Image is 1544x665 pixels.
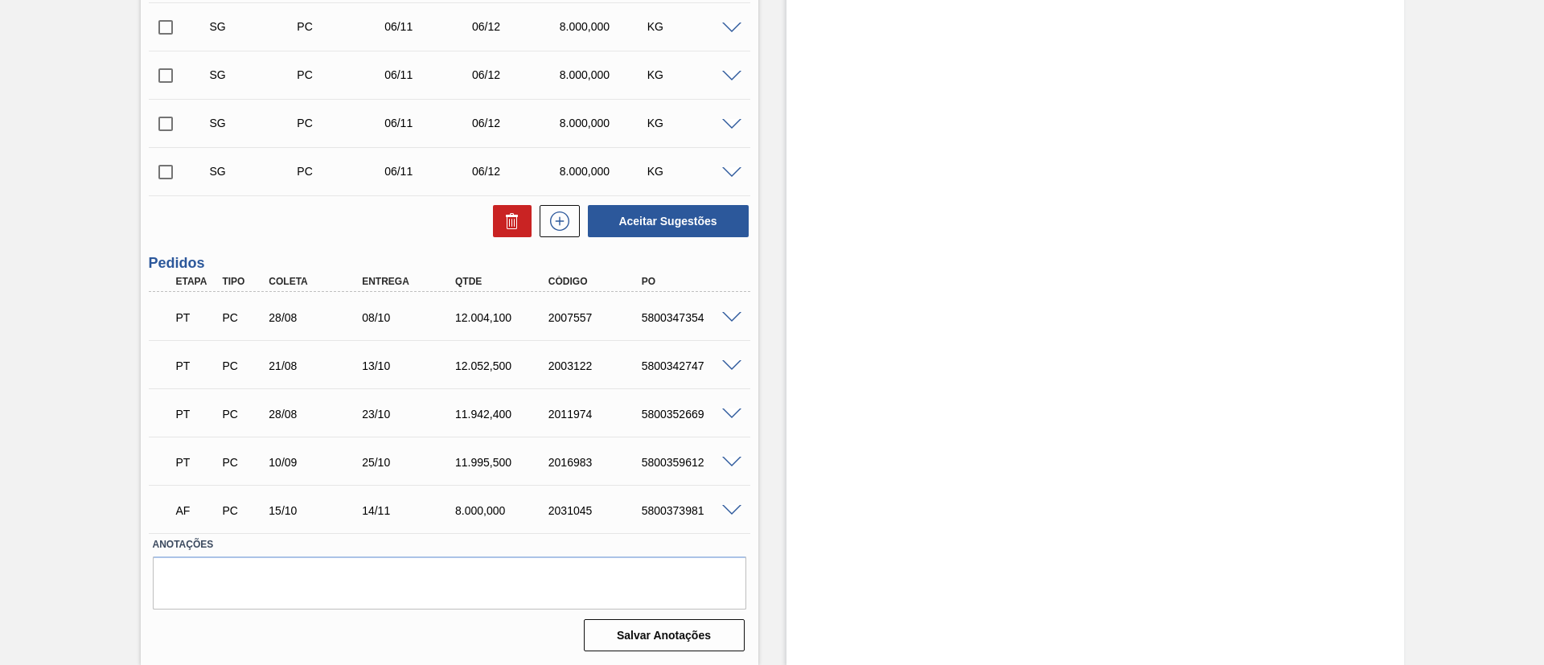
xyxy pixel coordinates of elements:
div: 12.004,100 [451,311,556,324]
div: Entrega [358,276,462,287]
div: Sugestão Criada [206,117,303,129]
div: 5800352669 [638,408,742,421]
div: Nova sugestão [532,205,580,237]
div: Pedido de Compra [218,359,266,372]
div: 06/12/2025 [468,68,565,81]
label: Anotações [153,533,746,556]
div: 21/08/2025 [265,359,369,372]
div: Pedido de Compra [293,20,390,33]
div: 8.000,000 [451,504,556,517]
div: KG [643,165,741,178]
div: 06/12/2025 [468,117,565,129]
div: Tipo [218,276,266,287]
div: 2016983 [544,456,649,469]
div: 12.052,500 [451,359,556,372]
div: Excluir Sugestões [485,205,532,237]
div: 06/12/2025 [468,20,565,33]
div: 2031045 [544,504,649,517]
div: 2007557 [544,311,649,324]
div: 13/10/2025 [358,359,462,372]
div: PO [638,276,742,287]
div: Pedido de Compra [218,504,266,517]
div: 8.000,000 [556,117,653,129]
div: 14/11/2025 [358,504,462,517]
div: 06/11/2025 [380,117,478,129]
div: Qtde [451,276,556,287]
p: AF [176,504,216,517]
div: 5800342747 [638,359,742,372]
div: Coleta [265,276,369,287]
div: 5800373981 [638,504,742,517]
button: Aceitar Sugestões [588,205,749,237]
div: Pedido de Compra [293,165,390,178]
div: 5800347354 [638,311,742,324]
div: 15/10/2025 [265,504,369,517]
div: Pedido em Trânsito [172,445,220,480]
div: KG [643,117,741,129]
div: 8.000,000 [556,68,653,81]
h3: Pedidos [149,255,750,272]
div: 8.000,000 [556,165,653,178]
div: Pedido de Compra [218,456,266,469]
div: Sugestão Criada [206,68,303,81]
div: 06/11/2025 [380,68,478,81]
div: Aguardando Faturamento [172,493,220,528]
div: KG [643,68,741,81]
div: Código [544,276,649,287]
div: 23/10/2025 [358,408,462,421]
div: 5800359612 [638,456,742,469]
div: 06/11/2025 [380,165,478,178]
div: 28/08/2025 [265,311,369,324]
div: 8.000,000 [556,20,653,33]
div: 2011974 [544,408,649,421]
div: 10/09/2025 [265,456,369,469]
div: Pedido de Compra [218,311,266,324]
div: 06/11/2025 [380,20,478,33]
div: Sugestão Criada [206,20,303,33]
div: 11.942,400 [451,408,556,421]
div: Pedido de Compra [218,408,266,421]
div: 2003122 [544,359,649,372]
div: 28/08/2025 [265,408,369,421]
div: Pedido em Trânsito [172,396,220,432]
p: PT [176,456,216,469]
div: Pedido de Compra [293,68,390,81]
div: 25/10/2025 [358,456,462,469]
div: KG [643,20,741,33]
div: 11.995,500 [451,456,556,469]
button: Salvar Anotações [584,619,745,651]
div: Etapa [172,276,220,287]
div: Pedido em Trânsito [172,300,220,335]
div: Pedido de Compra [293,117,390,129]
div: Sugestão Criada [206,165,303,178]
div: Pedido em Trânsito [172,348,220,384]
p: PT [176,359,216,372]
div: 06/12/2025 [468,165,565,178]
p: PT [176,408,216,421]
div: Aceitar Sugestões [580,203,750,239]
p: PT [176,311,216,324]
div: 08/10/2025 [358,311,462,324]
